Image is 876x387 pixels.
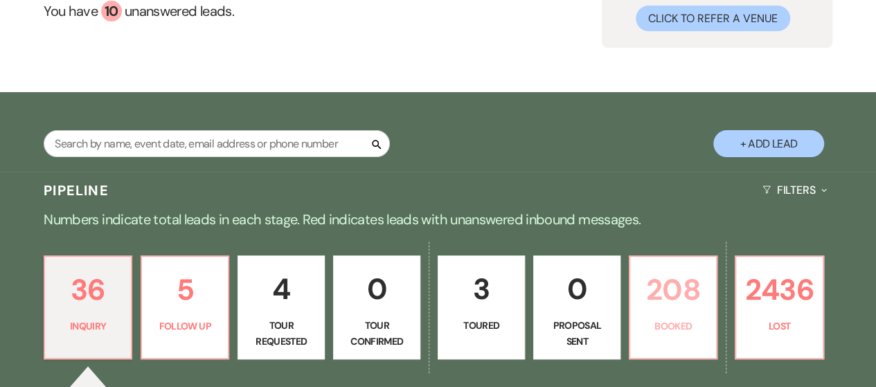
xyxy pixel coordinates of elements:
p: Inquiry [53,318,123,334]
a: 0Tour Confirmed [333,255,420,359]
button: + Add Lead [713,130,824,157]
button: Click to Refer a Venue [636,6,790,31]
a: 4Tour Requested [238,255,325,359]
p: 0 [342,266,411,312]
input: Search by name, event date, email address or phone number [44,130,390,157]
p: Tour Confirmed [342,318,411,349]
p: 4 [247,266,316,312]
a: 0Proposal Sent [533,255,620,359]
p: 208 [638,267,708,313]
p: 3 [447,266,516,312]
p: Lost [744,318,814,334]
a: 2436Lost [735,255,823,359]
h3: Pipeline [44,181,109,200]
button: Filters [757,172,832,208]
div: 10 [101,1,122,21]
a: 36Inquiry [44,255,132,359]
a: You have 10 unanswered leads. [44,1,305,21]
p: 2436 [744,267,814,313]
a: 5Follow Up [141,255,229,359]
p: Toured [447,318,516,333]
a: 208Booked [629,255,717,359]
p: Proposal Sent [542,318,611,349]
a: 3Toured [438,255,525,359]
p: Booked [638,318,708,334]
p: 5 [150,267,220,313]
p: Tour Requested [247,318,316,349]
p: 36 [53,267,123,313]
p: 0 [542,266,611,312]
p: Follow Up [150,318,220,334]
